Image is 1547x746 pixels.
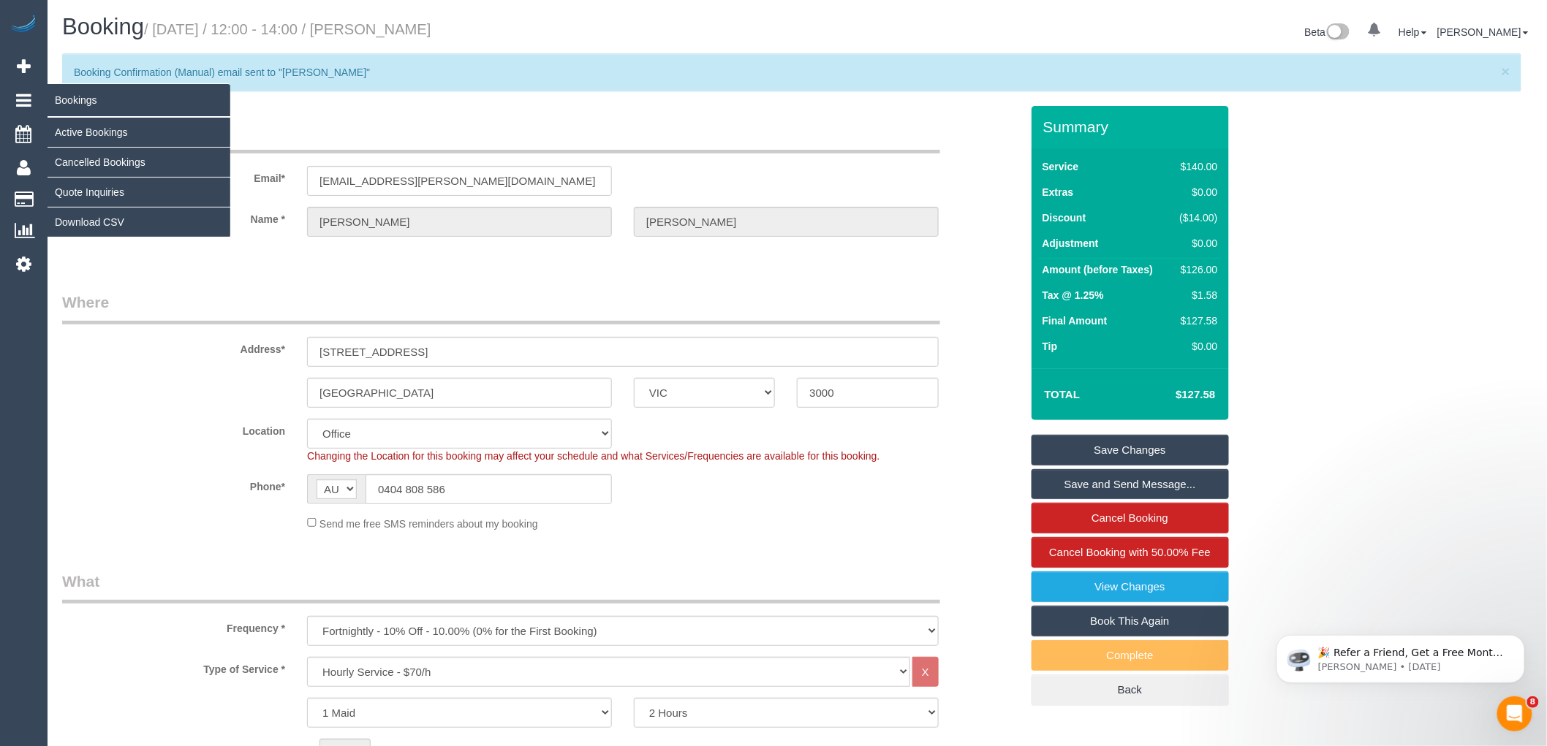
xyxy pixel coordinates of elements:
[1174,159,1218,174] div: $140.00
[1502,64,1510,79] button: Close
[1174,185,1218,199] div: $0.00
[1032,435,1229,465] a: Save Changes
[1049,546,1211,558] span: Cancel Booking with 50.00% Fee
[1437,26,1529,38] a: [PERSON_NAME]
[307,166,612,196] input: Email*
[1502,63,1510,80] span: ×
[797,378,938,408] input: Post Code*
[307,378,612,408] input: Suburb*
[48,148,230,177] a: Cancelled Bookings
[1174,288,1218,302] div: $1.58
[1527,696,1539,708] span: 8
[62,14,144,39] span: Booking
[634,207,939,237] input: Last Name*
[9,15,38,35] img: Automaid Logo
[1043,185,1074,199] label: Extras
[1174,339,1218,354] div: $0.00
[48,83,230,117] span: Bookings
[51,616,296,636] label: Frequency *
[1045,388,1081,400] strong: Total
[1174,313,1218,328] div: $127.58
[1325,23,1350,42] img: New interface
[1174,236,1218,251] div: $0.00
[48,117,230,237] ul: Bookings
[144,21,431,37] small: / [DATE] / 12:00 - 14:00 / [PERSON_NAME]
[1032,571,1229,602] a: View Changes
[307,207,612,237] input: First Name*
[1174,210,1218,225] div: ($14.00)
[1032,469,1229,500] a: Save and Send Message...
[51,657,296,677] label: Type of Service *
[64,56,252,69] p: Message from Ellie, sent 3d ago
[1043,118,1222,135] h3: Summary
[1043,236,1099,251] label: Adjustment
[51,337,296,357] label: Address*
[1399,26,1427,38] a: Help
[1032,537,1229,568] a: Cancel Booking with 50.00% Fee
[62,571,940,604] legend: What
[48,178,230,207] a: Quote Inquiries
[62,121,940,153] legend: Who
[1043,210,1086,225] label: Discount
[51,419,296,438] label: Location
[1255,604,1547,707] iframe: Intercom notifications message
[74,65,1495,80] p: Booking Confirmation (Manual) email sent to "[PERSON_NAME]"
[48,118,230,147] a: Active Bookings
[64,42,250,199] span: 🎉 Refer a Friend, Get a Free Month! 🎉 Love Automaid? Share the love! When you refer a friend who ...
[1043,262,1153,277] label: Amount (before Taxes)
[1174,262,1218,277] div: $126.00
[307,450,880,462] span: Changing the Location for this booking may affect your schedule and what Services/Frequencies are...
[1132,389,1215,401] h4: $127.58
[366,474,612,504] input: Phone*
[62,292,940,324] legend: Where
[1305,26,1350,38] a: Beta
[1032,674,1229,705] a: Back
[319,517,538,529] span: Send me free SMS reminders about my booking
[1032,503,1229,533] a: Cancel Booking
[1497,696,1532,731] iframe: Intercom live chat
[1032,606,1229,636] a: Book This Again
[1043,288,1104,302] label: Tax @ 1.25%
[48,208,230,237] a: Download CSV
[51,474,296,494] label: Phone*
[1043,159,1079,174] label: Service
[1043,313,1108,328] label: Final Amount
[1043,339,1058,354] label: Tip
